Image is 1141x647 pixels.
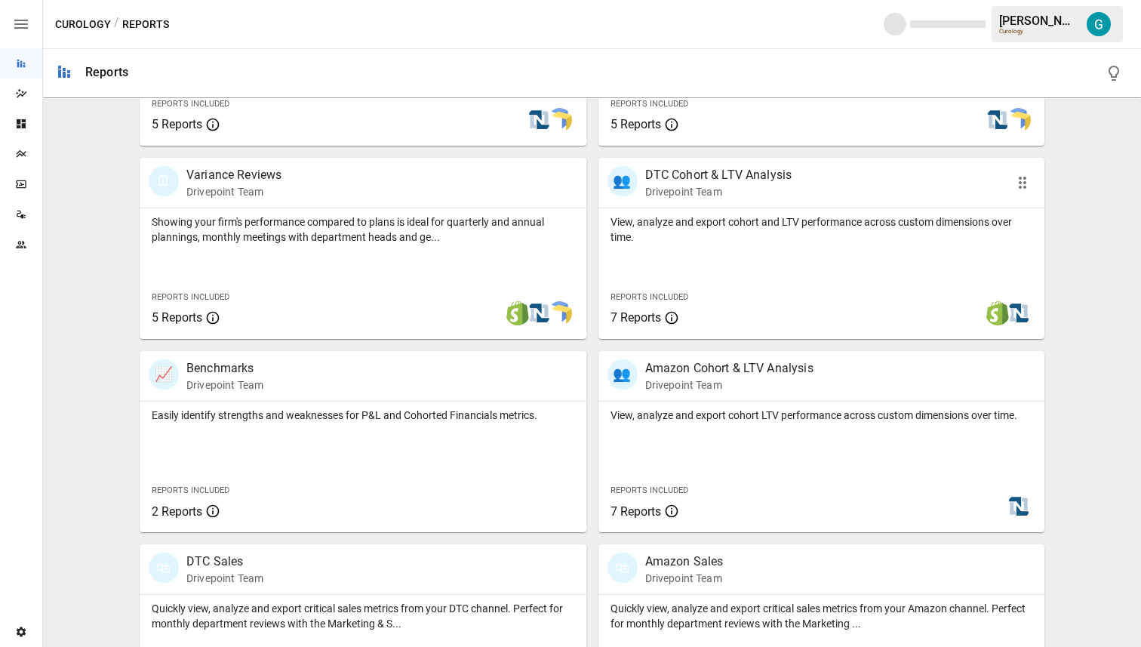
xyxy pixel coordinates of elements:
[55,15,111,34] button: Curology
[186,553,263,571] p: DTC Sales
[610,117,661,131] span: 5 Reports
[186,166,281,184] p: Variance Reviews
[610,408,1033,423] p: View, analyze and export cohort LTV performance across custom dimensions over time.
[186,571,263,586] p: Drivepoint Team
[527,108,551,132] img: netsuite
[610,504,661,519] span: 7 Reports
[149,553,179,583] div: 🛍
[152,408,574,423] p: Easily identify strengths and weaknesses for P&L and Cohorted Financials metrics.
[645,553,724,571] p: Amazon Sales
[610,292,688,302] span: Reports Included
[506,301,530,325] img: shopify
[152,99,229,109] span: Reports Included
[186,359,263,377] p: Benchmarks
[152,485,229,495] span: Reports Included
[186,377,263,393] p: Drivepoint Team
[1078,3,1120,45] button: Gavin Acres
[152,310,202,325] span: 5 Reports
[986,108,1010,132] img: netsuite
[610,485,688,495] span: Reports Included
[645,359,813,377] p: Amazon Cohort & LTV Analysis
[149,359,179,390] div: 📈
[152,601,574,631] p: Quickly view, analyze and export critical sales metrics from your DTC channel. Perfect for monthl...
[152,214,574,245] p: Showing your firm's performance compared to plans is ideal for quarterly and annual plannings, mo...
[986,301,1010,325] img: shopify
[548,108,572,132] img: smart model
[152,117,202,131] span: 5 Reports
[186,184,281,199] p: Drivepoint Team
[610,99,688,109] span: Reports Included
[610,214,1033,245] p: View, analyze and export cohort and LTV performance across custom dimensions over time.
[607,166,638,196] div: 👥
[999,28,1078,35] div: Curology
[548,301,572,325] img: smart model
[645,377,813,393] p: Drivepoint Team
[152,504,202,519] span: 2 Reports
[85,65,128,79] div: Reports
[999,14,1078,28] div: [PERSON_NAME]
[607,553,638,583] div: 🛍
[527,301,551,325] img: netsuite
[1007,494,1031,519] img: netsuite
[645,184,792,199] p: Drivepoint Team
[607,359,638,390] div: 👥
[645,571,724,586] p: Drivepoint Team
[1007,108,1031,132] img: smart model
[610,601,1033,631] p: Quickly view, analyze and export critical sales metrics from your Amazon channel. Perfect for mon...
[645,166,792,184] p: DTC Cohort & LTV Analysis
[152,292,229,302] span: Reports Included
[610,310,661,325] span: 7 Reports
[1087,12,1111,36] img: Gavin Acres
[1007,301,1031,325] img: netsuite
[149,166,179,196] div: 🗓
[114,15,119,34] div: /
